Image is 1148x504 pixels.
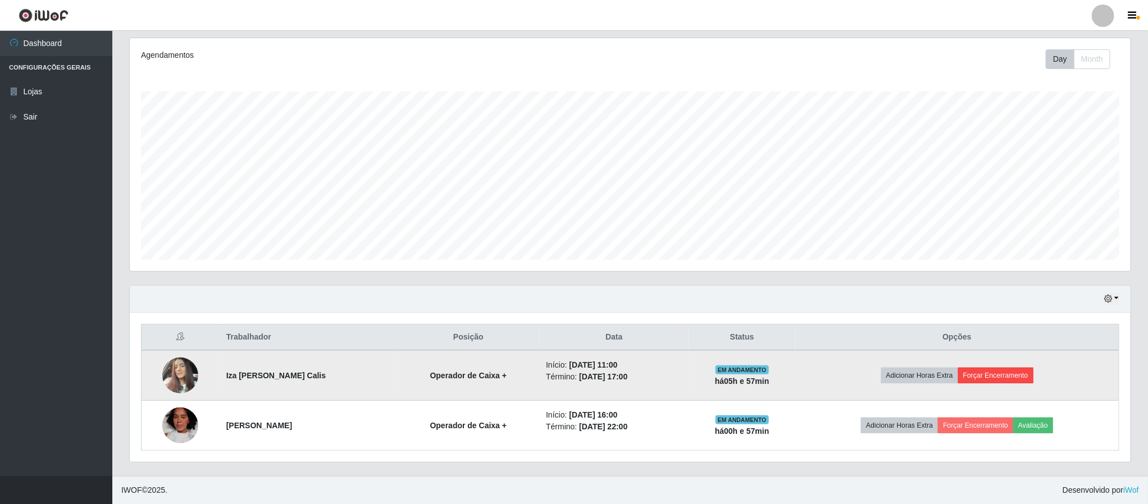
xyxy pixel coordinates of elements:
strong: Iza [PERSON_NAME] Calis [226,371,326,380]
time: [DATE] 16:00 [569,410,617,419]
time: [DATE] 22:00 [579,422,627,431]
span: EM ANDAMENTO [716,415,769,424]
th: Posição [398,324,540,351]
span: IWOF [121,485,142,494]
strong: Operador de Caixa + [430,371,507,380]
button: Avaliação [1013,418,1053,433]
img: 1754675382047.jpeg [162,351,198,399]
button: Adicionar Horas Extra [881,368,958,383]
span: EM ANDAMENTO [716,365,769,374]
button: Adicionar Horas Extra [861,418,938,433]
button: Day [1046,49,1074,69]
time: [DATE] 17:00 [579,372,627,381]
th: Data [539,324,689,351]
button: Month [1074,49,1110,69]
th: Opções [795,324,1119,351]
li: Início: [546,359,682,371]
div: Agendamentos [141,49,539,61]
strong: Operador de Caixa + [430,421,507,430]
button: Forçar Encerramento [938,418,1013,433]
span: © 2025 . [121,484,167,496]
img: 1742965437986.jpeg [162,403,198,448]
button: Forçar Encerramento [958,368,1033,383]
li: Início: [546,409,682,421]
th: Status [689,324,795,351]
a: iWof [1123,485,1139,494]
time: [DATE] 11:00 [569,360,617,369]
li: Término: [546,421,682,433]
th: Trabalhador [220,324,398,351]
strong: há 05 h e 57 min [715,377,769,386]
strong: há 00 h e 57 min [715,427,769,436]
span: Desenvolvido por [1063,484,1139,496]
div: First group [1046,49,1110,69]
img: CoreUI Logo [19,8,69,22]
div: Toolbar with button groups [1046,49,1119,69]
li: Término: [546,371,682,383]
strong: [PERSON_NAME] [226,421,292,430]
